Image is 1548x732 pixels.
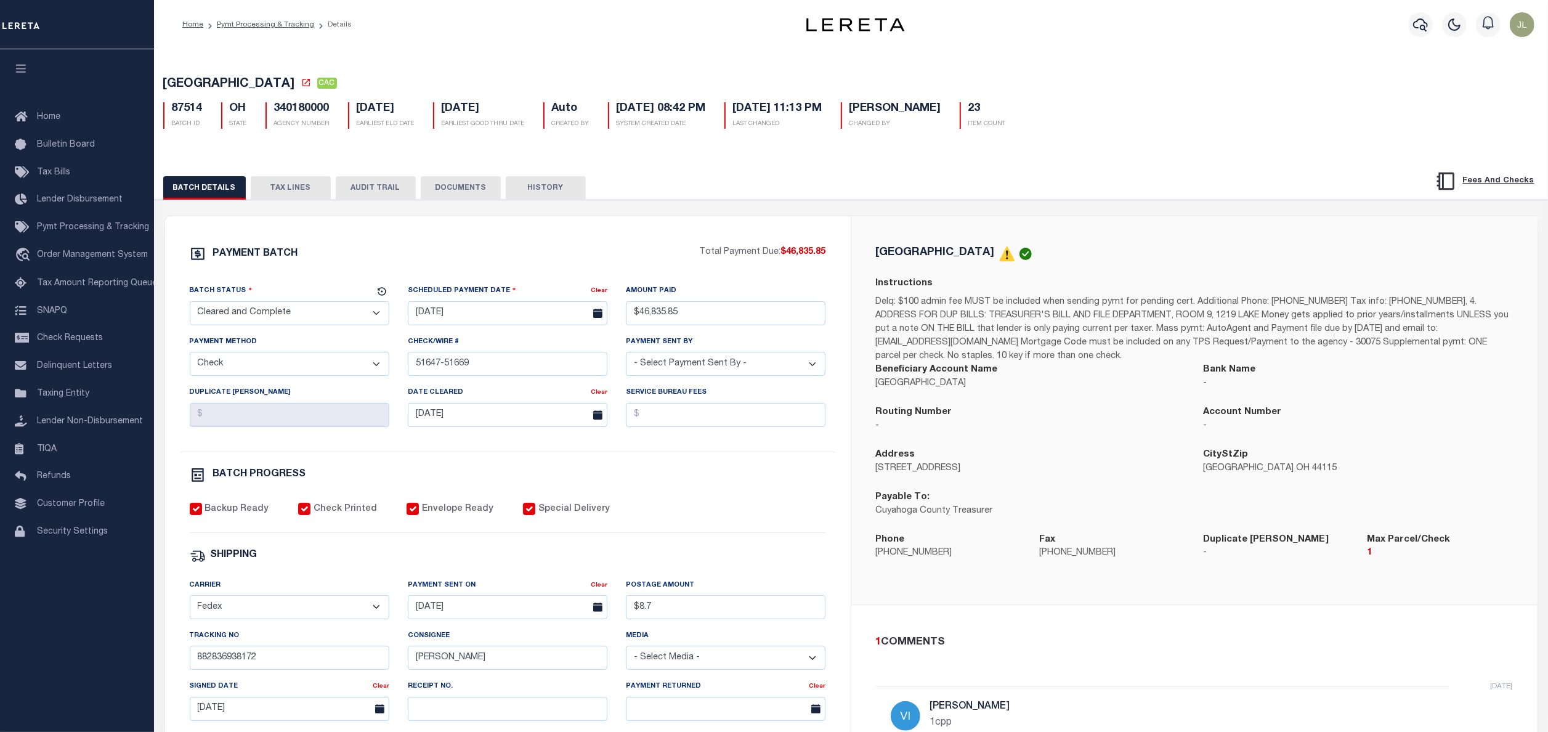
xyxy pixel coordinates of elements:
[1204,363,1256,377] label: Bank Name
[37,527,108,536] span: Security Settings
[1491,681,1513,692] p: [DATE]
[809,683,825,689] a: Clear
[211,550,257,561] h6: SHIPPING
[626,580,694,591] label: Postage Amount
[408,388,463,398] label: Date Cleared
[617,120,706,129] p: SYSTEM CREATED DATE
[190,681,238,692] label: Signed Date
[37,389,89,398] span: Taxing Entity
[421,176,501,200] button: DOCUMENTS
[37,500,105,508] span: Customer Profile
[37,140,95,149] span: Bulletin Board
[591,389,607,396] a: Clear
[314,19,352,30] li: Details
[1368,533,1451,547] label: Max Parcel/Check
[1019,248,1032,260] img: check-icon-green.svg
[876,490,930,505] label: Payable To:
[876,277,933,291] label: Instructions
[733,120,822,129] p: LAST CHANGED
[591,582,607,588] a: Clear
[1204,377,1513,391] p: -
[37,362,112,370] span: Delinquent Letters
[37,251,148,259] span: Order Management System
[172,102,203,116] h5: 87514
[1430,168,1539,194] button: Fees And Checks
[230,120,247,129] p: STATE
[538,503,610,516] label: Special Delivery
[876,462,1185,476] p: [STREET_ADDRESS]
[876,377,1185,391] p: [GEOGRAPHIC_DATA]
[700,246,826,259] p: Total Payment Due:
[1204,533,1329,547] label: Duplicate [PERSON_NAME]
[190,631,240,641] label: Tracking No
[781,248,826,256] span: $46,835.85
[876,547,1021,560] p: [PHONE_NUMBER]
[968,102,1006,116] h5: 23
[408,681,453,692] label: Receipt No.
[1204,462,1513,476] p: [GEOGRAPHIC_DATA] OH 44115
[930,701,1300,713] h5: [PERSON_NAME]
[876,420,1185,433] p: -
[15,248,34,264] i: travel_explore
[163,176,246,200] button: BATCH DETAILS
[1368,547,1513,560] p: 1
[552,102,590,116] h5: Auto
[876,533,905,547] label: Phone
[317,79,337,91] a: CAC
[876,296,1513,363] p: Delq: $100 admin fee MUST be included when sending pymt for pending cert. Additional Phone: [PHON...
[357,120,415,129] p: EARLIEST ELD DATE
[891,701,920,731] img: Villatoro-Benitez, Andres
[190,388,291,398] label: Duplicate [PERSON_NAME]
[876,363,998,377] label: Beneficiary Account Name
[190,403,389,427] input: $
[205,503,269,516] label: Backup Ready
[336,176,416,200] button: AUDIT TRAIL
[408,580,476,591] label: Payment Sent On
[317,78,337,89] span: CAC
[37,279,157,288] span: Tax Amount Reporting Queue
[626,681,701,692] label: Payment Returned
[626,388,707,398] label: Service Bureau Fees
[37,195,123,204] span: Lender Disbursement
[190,285,253,296] label: Batch Status
[626,337,692,348] label: Payment Sent By
[1204,405,1282,420] label: Account Number
[163,78,295,91] span: [GEOGRAPHIC_DATA]
[626,403,825,427] input: $
[876,505,1185,518] p: Cuyahoga County Treasurer
[442,102,525,116] h5: [DATE]
[626,301,825,325] input: $
[251,176,331,200] button: TAX LINES
[733,102,822,116] h5: [DATE] 11:13 PM
[274,120,330,129] p: AGENCY NUMBER
[876,247,995,258] h5: [GEOGRAPHIC_DATA]
[37,472,71,481] span: Refunds
[1510,12,1534,37] img: svg+xml;base64,PHN2ZyB4bWxucz0iaHR0cDovL3d3dy53My5vcmcvMjAwMC9zdmciIHBvaW50ZXItZXZlbnRzPSJub25lIi...
[591,288,607,294] a: Clear
[930,715,1300,730] p: 1cpp
[617,102,706,116] h5: [DATE] 08:42 PM
[506,176,586,200] button: HISTORY
[190,580,221,591] label: Carrier
[1040,547,1185,560] p: [PHONE_NUMBER]
[37,168,70,177] span: Tax Bills
[213,470,306,479] h6: BATCH PROGRESS
[230,102,247,116] h5: OH
[876,405,952,420] label: Routing Number
[37,417,143,426] span: Lender Non-Disbursement
[314,503,377,516] label: Check Printed
[626,286,676,296] label: Amount Paid
[552,120,590,129] p: CREATED BY
[37,223,149,232] span: Pymt Processing & Tracking
[422,503,493,516] label: Envelope Ready
[213,249,298,259] h6: PAYMENT BATCH
[37,334,103,343] span: Check Requests
[626,595,825,619] input: $
[1204,448,1249,462] label: CityStZip
[849,102,941,116] h5: [PERSON_NAME]
[806,18,905,31] img: logo-dark.svg
[876,448,915,462] label: Address
[408,337,459,348] label: Check/Wire #
[1040,533,1056,547] label: Fax
[37,113,60,121] span: Home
